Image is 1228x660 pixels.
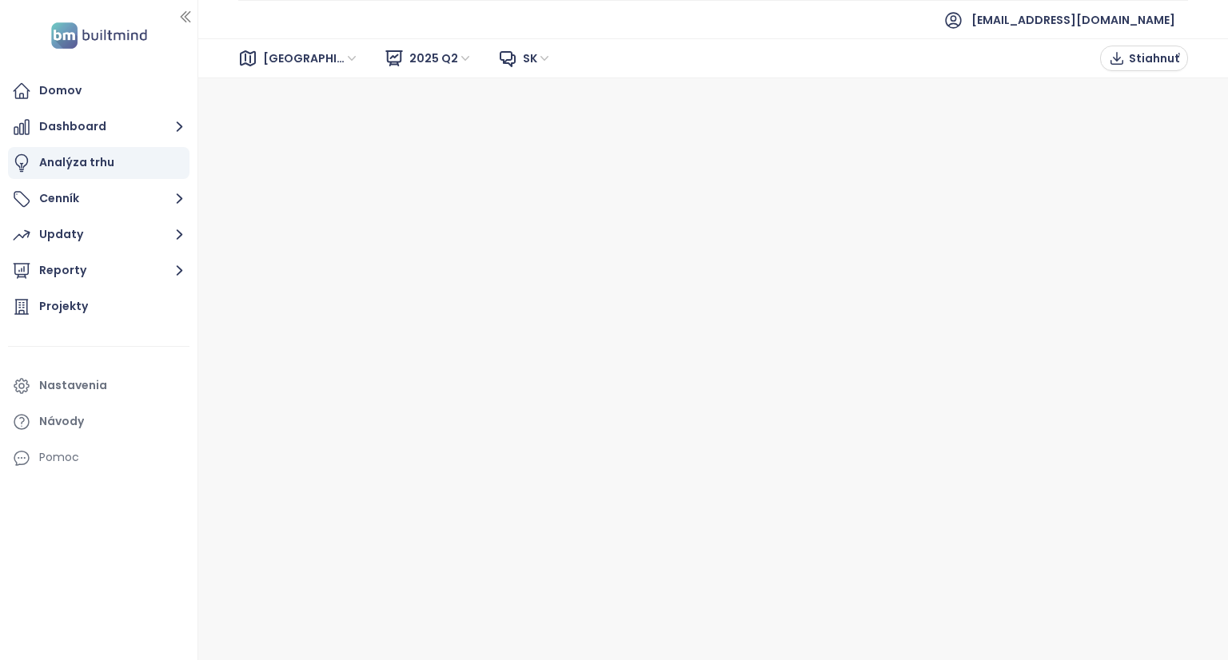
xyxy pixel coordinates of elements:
div: Pomoc [8,442,189,474]
button: Updaty [8,219,189,251]
button: Reporty [8,255,189,287]
div: Updaty [39,225,83,245]
a: Domov [8,75,189,107]
button: Dashboard [8,111,189,143]
a: Projekty [8,291,189,323]
span: sk [523,46,552,70]
span: Stiahnuť [1129,50,1179,67]
iframe: Canva report [198,78,1228,658]
div: Domov [39,81,82,101]
button: Cenník [8,183,189,215]
span: Bratislava [263,46,359,70]
div: Návody [39,412,84,431]
a: Nastavenia [8,370,189,402]
div: Nastavenia [39,376,107,396]
a: Návody [8,406,189,438]
div: Pomoc [39,447,79,467]
div: Projekty [39,296,88,316]
span: [EMAIL_ADDRESS][DOMAIN_NAME] [971,1,1175,39]
a: Analýza trhu [8,147,189,179]
button: Stiahnuť [1100,46,1188,71]
img: logo [46,19,152,52]
div: Analýza trhu [39,153,114,173]
span: 2025 Q2 [409,46,472,70]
